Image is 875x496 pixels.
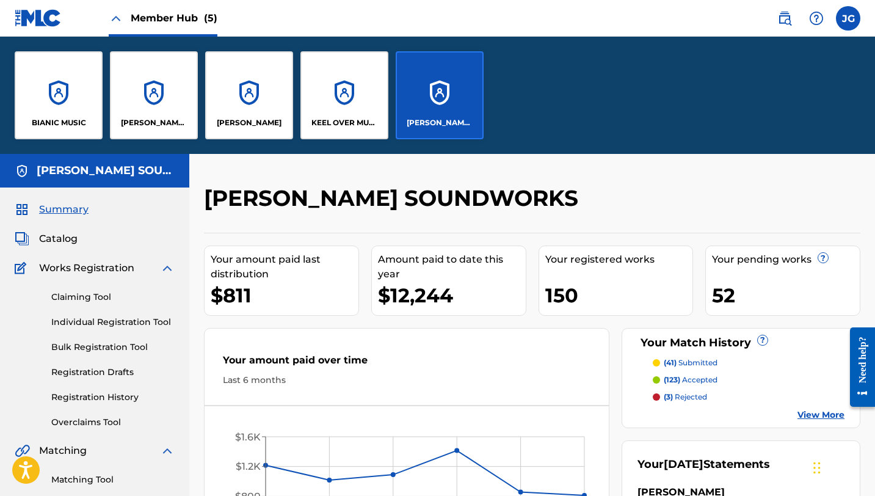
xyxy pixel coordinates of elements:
span: (123) [664,375,680,384]
p: accepted [664,374,717,385]
a: SummarySummary [15,202,89,217]
iframe: Chat Widget [810,437,871,496]
div: $12,244 [378,282,526,309]
div: Last 6 months [223,374,590,387]
span: Member Hub [131,11,217,25]
p: submitted [664,357,717,368]
p: TEE LOPES SOUNDWORKS [407,117,473,128]
img: MLC Logo [15,9,62,27]
a: Overclaims Tool [51,416,175,429]
iframe: Resource Center [841,318,875,416]
span: Summary [39,202,89,217]
div: $811 [211,282,358,309]
div: Amount paid to date this year [378,252,526,282]
h2: [PERSON_NAME] SOUNDWORKS [204,184,584,212]
span: [DATE] [664,458,703,471]
div: Your amount paid last distribution [211,252,358,282]
a: (123) accepted [653,374,844,385]
h5: TEE LOPES SOUNDWORKS [37,164,175,178]
p: JOE LYNN TURNER [217,117,281,128]
div: Your pending works [712,252,860,267]
img: Matching [15,443,30,458]
span: ? [758,335,768,345]
img: Summary [15,202,29,217]
span: ? [818,253,828,263]
a: Public Search [772,6,797,31]
div: Your amount paid over time [223,353,590,374]
div: Drag [813,450,821,486]
a: Accounts[PERSON_NAME] SOUNDWORKS [396,51,484,139]
a: Claiming Tool [51,291,175,304]
span: Matching [39,443,87,458]
p: rejected [664,392,707,403]
img: Close [109,11,123,26]
span: Works Registration [39,261,134,275]
img: expand [160,443,175,458]
div: 150 [545,282,693,309]
img: Works Registration [15,261,31,275]
span: (41) [664,358,677,367]
p: BIANIC MUSIC [32,117,86,128]
p: KEEL OVER MUSIC [311,117,378,128]
div: Your Match History [637,335,844,351]
span: (3) [664,392,673,401]
img: Catalog [15,232,29,246]
a: Bulk Registration Tool [51,341,175,354]
div: Your Statements [637,456,770,473]
a: Registration Drafts [51,366,175,379]
a: (3) rejected [653,392,844,403]
a: Accounts[PERSON_NAME] [205,51,293,139]
tspan: $1.6K [235,431,261,443]
div: Help [804,6,829,31]
img: expand [160,261,175,275]
a: Accounts[PERSON_NAME] MUSIC [110,51,198,139]
p: JACK RUSSELL MUSIC [121,117,187,128]
a: Registration History [51,391,175,404]
a: View More [797,409,844,421]
a: CatalogCatalog [15,232,78,246]
img: Accounts [15,164,29,178]
span: (5) [204,12,217,24]
a: AccountsKEEL OVER MUSIC [300,51,388,139]
a: (41) submitted [653,357,844,368]
div: Your registered works [545,252,693,267]
div: User Menu [836,6,860,31]
img: help [809,11,824,26]
a: Individual Registration Tool [51,316,175,329]
span: Catalog [39,232,78,246]
img: search [777,11,792,26]
a: AccountsBIANIC MUSIC [15,51,103,139]
div: 52 [712,282,860,309]
tspan: $1.2K [236,461,261,472]
a: Matching Tool [51,473,175,486]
